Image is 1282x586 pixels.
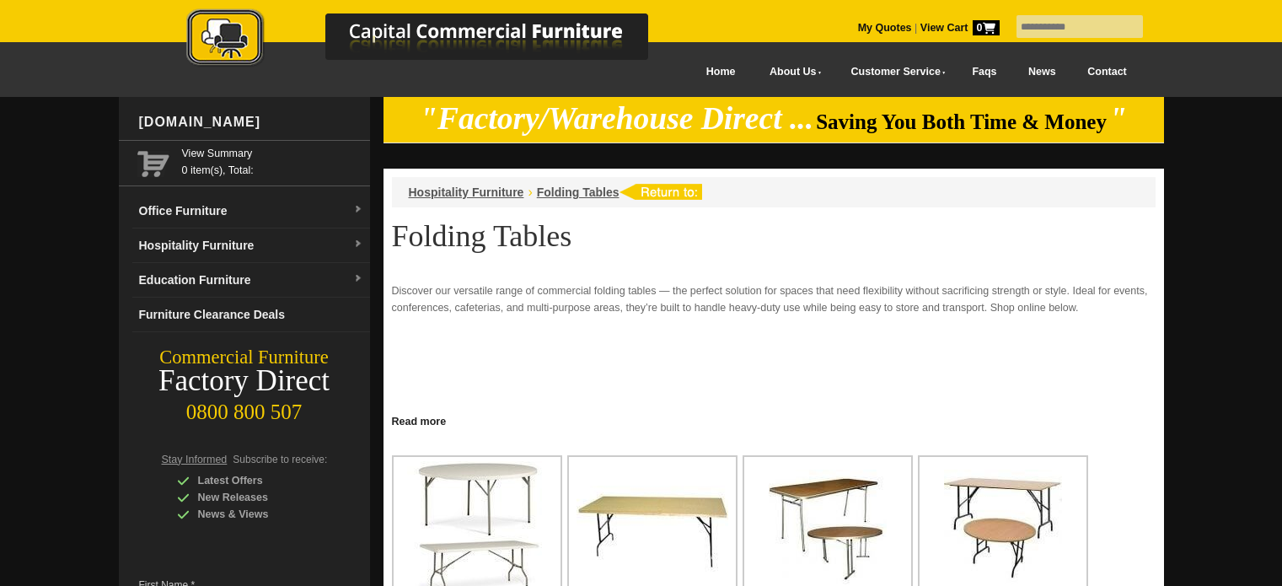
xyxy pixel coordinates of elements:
em: " [1109,101,1127,136]
div: Latest Offers [177,472,337,489]
a: Hospitality Furniture [409,185,524,199]
a: About Us [751,53,832,91]
a: News [1012,53,1071,91]
img: Capital Commercial Furniture Logo [140,8,730,70]
img: dropdown [353,205,363,215]
img: return to [619,184,702,200]
span: 0 [973,20,1000,35]
li: › [528,184,532,201]
span: Stay Informed [162,454,228,465]
a: Folding Tables [537,185,620,199]
img: SCW Wooden Folding Tables [577,486,728,572]
span: Subscribe to receive: [233,454,327,465]
span: 0 item(s), Total: [182,145,363,176]
a: View Cart0 [917,22,999,34]
em: "Factory/Warehouse Direct ... [420,101,813,136]
div: [DOMAIN_NAME] [132,97,370,148]
a: Capital Commercial Furniture Logo [140,8,730,75]
div: News & Views [177,506,337,523]
img: dropdown [353,274,363,284]
p: Discover our versatile range of commercial folding tables — the perfect solution for spaces that ... [392,282,1156,316]
a: Hospitality Furnituredropdown [132,228,370,263]
a: Contact [1071,53,1142,91]
div: 0800 800 507 [119,392,370,424]
a: Customer Service [832,53,956,91]
a: Click to read more [384,409,1164,430]
h1: Folding Tables [392,220,1156,252]
a: Furniture Clearance Deals [132,298,370,332]
strong: View Cart [920,22,1000,34]
a: Faqs [957,53,1013,91]
a: My Quotes [858,22,912,34]
a: View Summary [182,145,363,162]
div: Commercial Furniture [119,346,370,369]
span: Saving You Both Time & Money [816,110,1107,133]
img: dropdown [353,239,363,250]
div: New Releases [177,489,337,506]
a: Education Furnituredropdown [132,263,370,298]
a: Office Furnituredropdown [132,194,370,228]
div: Factory Direct [119,369,370,393]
